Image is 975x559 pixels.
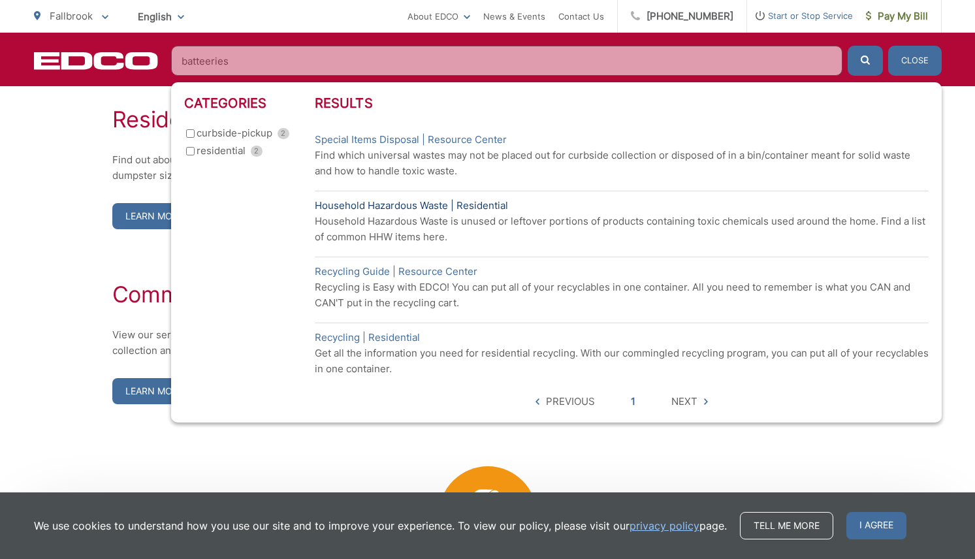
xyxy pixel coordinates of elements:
p: Get all the information you need for residential recycling. With our commingled recycling program... [315,345,929,377]
h3: Categories [184,95,315,111]
h2: Residential Services [112,106,393,133]
a: Recycling Guide | Resource Center [315,264,477,279]
p: We use cookies to understand how you use our site and to improve your experience. To view our pol... [34,518,727,534]
p: Household Hazardous Waste is unused or leftover portions of products containing toxic chemicals u... [315,214,929,245]
p: Find which universal wastes may not be placed out for curbside collection or disposed of in a bin... [315,148,929,179]
span: 2 [251,146,263,157]
span: residential [197,143,246,159]
h2: Commercial Services [112,281,393,308]
a: About EDCO [408,8,470,24]
a: Learn More [112,378,204,404]
a: EDCD logo. Return to the homepage. [34,52,158,70]
p: View our services to find the most cost effective waste collection and/or recycling program for you. [112,327,393,359]
p: Recycling is Easy with EDCO! You can put all of your recyclables in one container. All you need t... [315,279,929,311]
span: I agree [846,512,906,539]
span: Fallbrook [50,10,93,22]
a: News & Events [483,8,545,24]
span: Next [671,394,697,409]
input: curbside-pickup 2 [186,129,195,138]
a: Household Hazardous Waste | Residential [315,198,508,214]
span: Pay My Bill [866,8,928,24]
a: Tell me more [740,512,833,539]
input: Search [171,46,842,76]
span: English [128,5,194,28]
h3: Results [315,95,929,111]
a: Learn More [112,203,204,229]
span: 2 [278,128,289,139]
a: Special Items Disposal | Resource Center [315,132,507,148]
p: Find out about all of EDCO’s residential services, cart and dumpster sizes, and much more. [112,152,393,184]
a: 1 [631,394,635,409]
button: Submit the search query. [848,46,883,76]
span: curbside-pickup [197,125,272,141]
span: Previous [546,394,595,409]
a: Recycling | Residential [315,330,420,345]
button: Close [888,46,942,76]
a: Contact Us [558,8,604,24]
input: residential 2 [186,147,195,155]
a: privacy policy [630,518,699,534]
